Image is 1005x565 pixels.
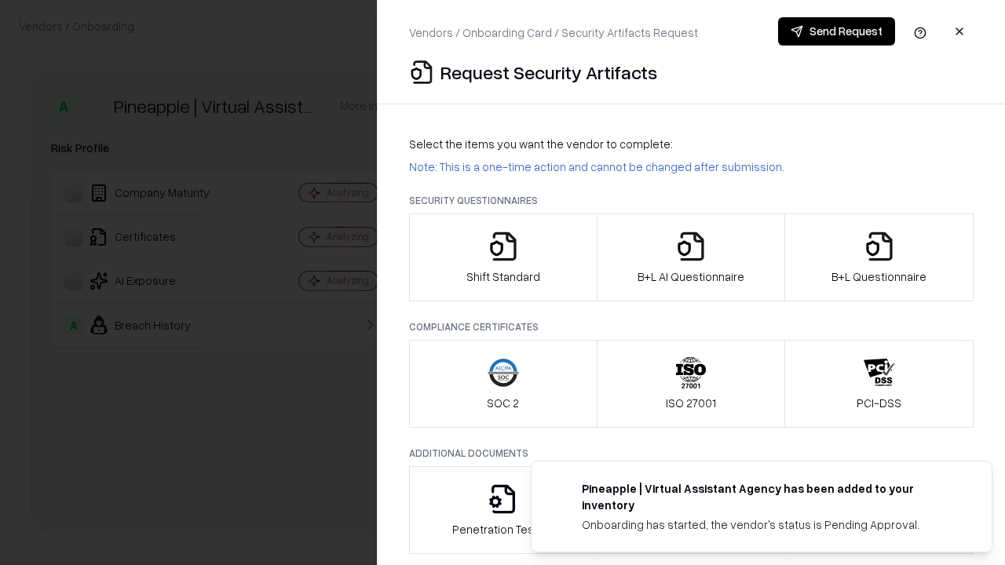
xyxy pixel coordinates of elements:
[666,395,716,411] p: ISO 27001
[452,521,554,538] p: Penetration Testing
[582,480,954,513] div: Pineapple | Virtual Assistant Agency has been added to your inventory
[409,447,974,460] p: Additional Documents
[409,159,974,175] p: Note: This is a one-time action and cannot be changed after submission.
[409,24,698,41] p: Vendors / Onboarding Card / Security Artifacts Request
[638,268,744,285] p: B+L AI Questionnaire
[409,340,598,428] button: SOC 2
[409,194,974,207] p: Security Questionnaires
[784,340,974,428] button: PCI-DSS
[778,17,895,46] button: Send Request
[409,466,598,554] button: Penetration Testing
[409,136,974,152] p: Select the items you want the vendor to complete:
[440,60,657,85] p: Request Security Artifacts
[831,268,926,285] p: B+L Questionnaire
[597,213,786,301] button: B+L AI Questionnaire
[550,480,569,499] img: trypineapple.com
[487,395,519,411] p: SOC 2
[409,320,974,334] p: Compliance Certificates
[466,268,540,285] p: Shift Standard
[857,395,901,411] p: PCI-DSS
[597,340,786,428] button: ISO 27001
[582,516,954,533] div: Onboarding has started, the vendor's status is Pending Approval.
[409,213,598,301] button: Shift Standard
[784,213,974,301] button: B+L Questionnaire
